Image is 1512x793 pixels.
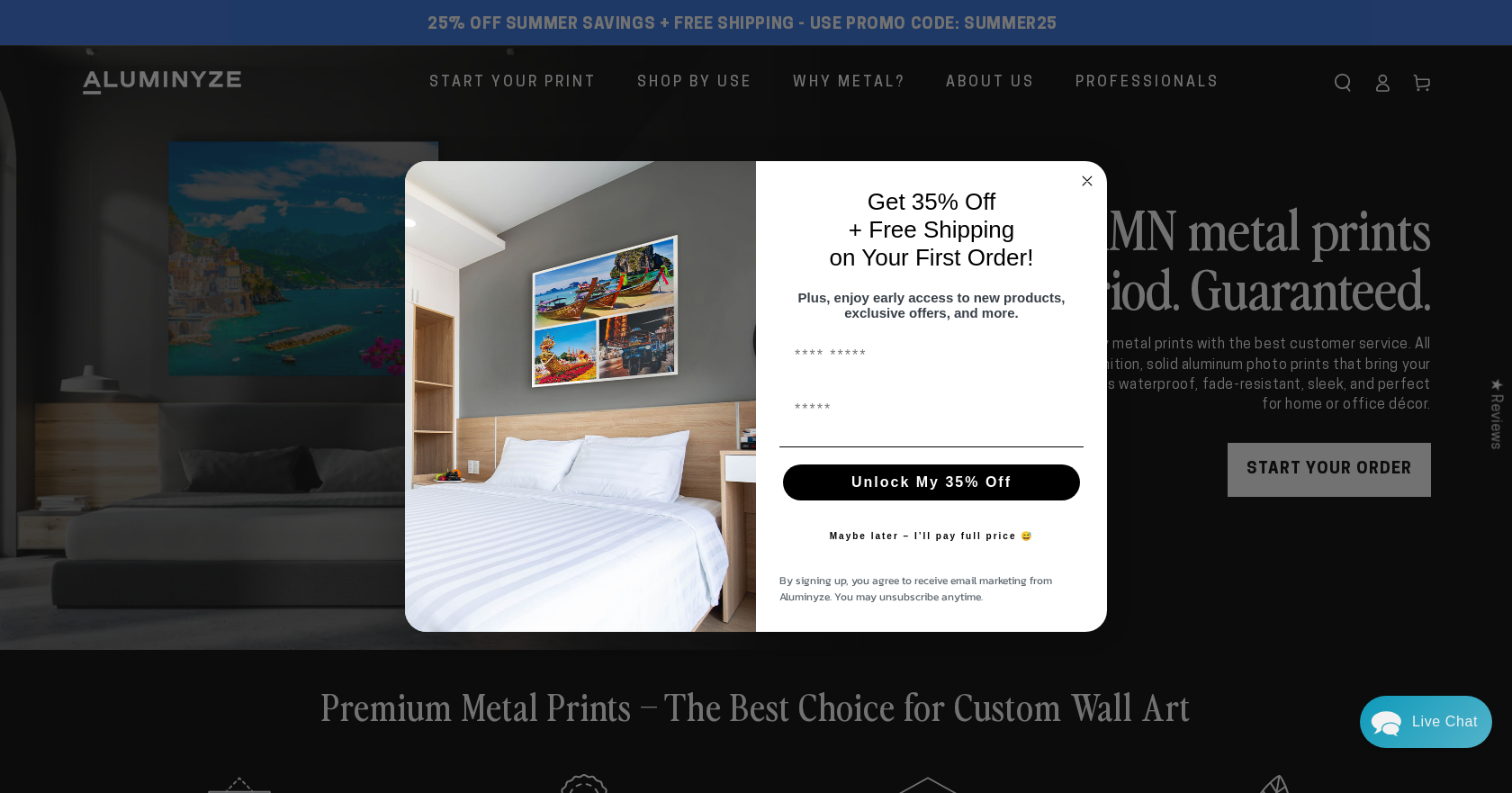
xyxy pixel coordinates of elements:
div: Contact Us Directly [1412,696,1478,748]
span: Plus, enjoy early access to new products, exclusive offers, and more. [798,290,1066,320]
span: + Free Shipping [849,216,1014,243]
img: underline [779,446,1084,447]
button: Unlock My 35% Off [783,464,1080,500]
button: Close dialog [1076,170,1098,192]
span: on Your First Order! [830,244,1034,271]
img: 728e4f65-7e6c-44e2-b7d1-0292a396982f.jpeg [405,161,756,633]
div: Chat widget toggle [1360,696,1492,748]
span: Get 35% Off [868,188,996,215]
button: Maybe later – I’ll pay full price 😅 [821,518,1043,554]
span: By signing up, you agree to receive email marketing from Aluminyze. You may unsubscribe anytime. [779,572,1052,605]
